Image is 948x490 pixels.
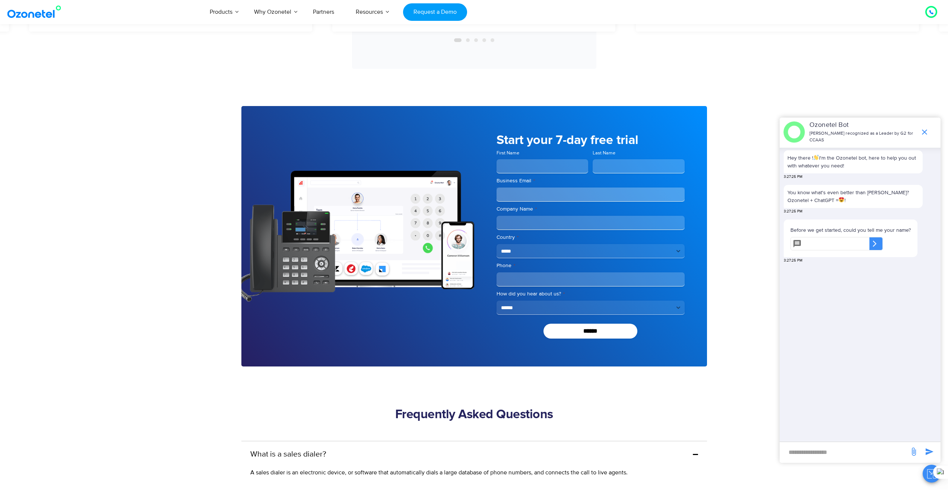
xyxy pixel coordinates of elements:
p: Ozonetel Bot [809,120,916,130]
span: Go to slide 1 [454,38,462,42]
span: send message [922,444,937,459]
h5: Start your 7-day free trial [497,134,685,147]
div: new-msg-input [783,446,906,459]
span: 3:27:25 PM [784,174,802,180]
span: Go to slide 2 [466,38,470,42]
span: 3:27:25 PM [784,258,802,263]
span: 3:27:25 PM [784,209,802,214]
label: How did you hear about us? [497,290,685,298]
span: Go to slide 3 [474,38,478,42]
span: end chat or minimize [917,125,932,140]
p: Before we get started, could you tell me your name? [790,226,911,234]
a: Request a Demo [403,3,467,21]
img: 👋 [814,155,819,160]
label: Phone [497,262,685,269]
p: [PERSON_NAME] recognized as a Leader by G2 for CCAAS [809,130,916,144]
label: Country [497,234,685,241]
label: Company Name [497,205,685,213]
div: What is a sales dialer? [241,468,707,490]
label: Business Email [497,177,685,185]
span: Go to slide 5 [491,38,494,42]
img: 😍 [839,197,844,202]
label: First Name [497,150,589,157]
span: send message [906,444,921,459]
a: What is a sales dialer? [250,449,326,461]
label: Last Name [593,150,685,157]
span: A sales dialer is an electronic device, or software that automatically dials a large database of ... [250,469,628,476]
div: What is a sales dialer? [241,441,707,468]
button: Close chat [923,465,941,483]
p: Hey there ! I'm the Ozonetel bot, here to help you out with whatever you need! [787,154,919,170]
span: Go to slide 4 [482,38,486,42]
p: You know what's even better than [PERSON_NAME]? Ozonetel + ChatGPT = ! [787,189,919,204]
h2: Frequently Asked Questions [241,407,707,422]
img: header [783,121,805,143]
